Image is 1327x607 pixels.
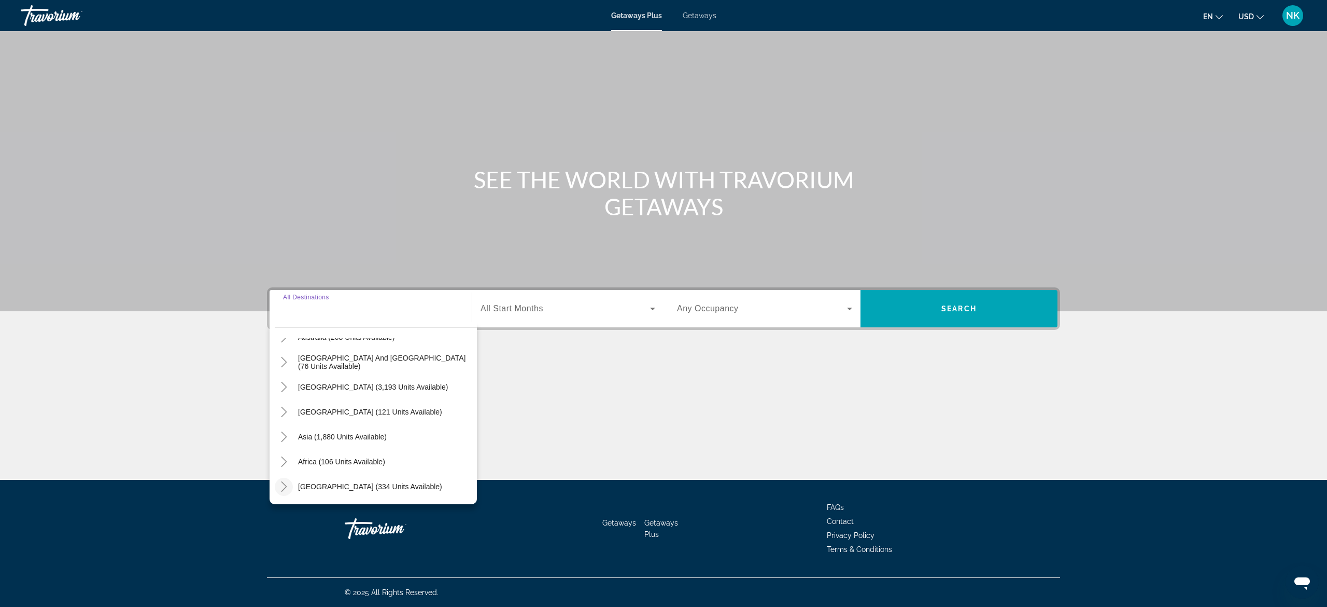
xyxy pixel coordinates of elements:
span: USD [1238,12,1254,21]
a: Travorium [21,2,124,29]
button: [GEOGRAPHIC_DATA] (3,193 units available) [293,378,453,396]
button: Toggle Africa (106 units available) [275,453,293,471]
button: Australia (208 units available) [293,328,400,347]
span: [GEOGRAPHIC_DATA] (121 units available) [298,408,442,416]
a: Travorium [345,513,448,544]
button: Toggle South America (3,193 units available) [275,378,293,396]
button: Africa (106 units available) [293,452,390,471]
a: Getaways [683,11,716,20]
button: Change currency [1238,9,1264,24]
a: Terms & Conditions [827,545,892,554]
button: [GEOGRAPHIC_DATA] (334 units available) [293,477,447,496]
a: Getaways [602,519,636,527]
span: All Destinations [283,294,329,300]
span: en [1203,12,1213,21]
button: [GEOGRAPHIC_DATA] (121 units available) [293,403,447,421]
button: [GEOGRAPHIC_DATA] and [GEOGRAPHIC_DATA] (76 units available) [293,353,477,371]
a: Privacy Policy [827,531,874,540]
span: [GEOGRAPHIC_DATA] (334 units available) [298,482,442,491]
iframe: Кнопка запуска окна обмена сообщениями [1286,565,1319,599]
span: Asia (1,880 units available) [298,433,387,441]
span: Africa (106 units available) [298,458,385,466]
a: Contact [827,517,854,526]
span: [GEOGRAPHIC_DATA] and [GEOGRAPHIC_DATA] (76 units available) [298,354,472,370]
button: User Menu [1279,5,1306,26]
a: Getaways Plus [611,11,662,20]
a: Getaways Plus [644,519,678,539]
span: © 2025 All Rights Reserved. [345,588,439,597]
div: Search widget [270,290,1057,327]
span: [GEOGRAPHIC_DATA] (3,193 units available) [298,383,448,391]
a: FAQs [827,503,844,512]
span: NK [1286,10,1300,21]
button: Toggle Australia (208 units available) [275,328,293,347]
h1: SEE THE WORLD WITH TRAVORIUM GETAWAYS [469,166,858,220]
button: Toggle Central America (121 units available) [275,403,293,421]
span: Search [941,305,977,313]
button: Asia (1,880 units available) [293,427,392,446]
button: Toggle South Pacific and Oceania (76 units available) [275,353,293,371]
span: Any Occupancy [677,304,739,313]
button: Toggle Middle East (334 units available) [275,478,293,496]
button: Search [860,290,1057,327]
span: All Start Months [481,304,543,313]
button: Change language [1203,9,1223,24]
button: Toggle Asia (1,880 units available) [275,428,293,446]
